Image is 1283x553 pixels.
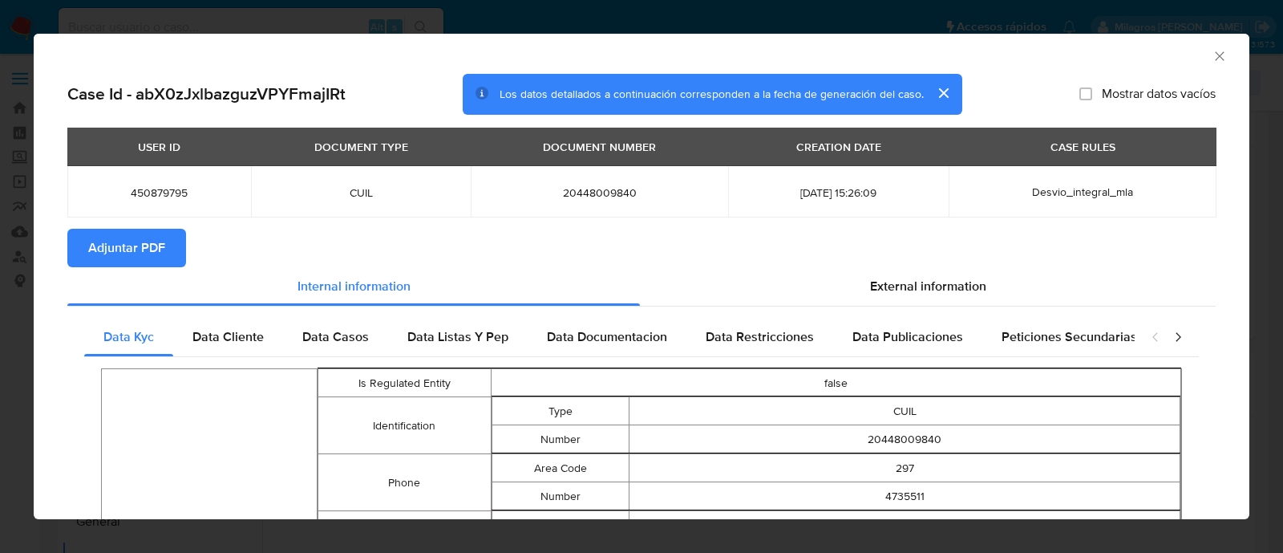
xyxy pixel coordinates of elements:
[1041,133,1125,161] div: CASE RULES
[87,185,232,200] span: 450879795
[318,454,491,511] td: Phone
[67,267,1216,306] div: Detailed info
[302,327,369,346] span: Data Casos
[1032,184,1133,200] span: Desvio_integral_mla
[88,230,165,266] span: Adjuntar PDF
[492,397,629,425] td: Type
[1102,86,1216,102] span: Mostrar datos vacíos
[547,327,667,346] span: Data Documentacion
[34,34,1249,519] div: closure-recommendation-modal
[1212,48,1226,63] button: Cerrar ventana
[84,318,1135,356] div: Detailed internal info
[870,277,986,295] span: External information
[103,327,154,346] span: Data Kyc
[629,454,1180,482] td: 297
[924,74,962,112] button: cerrar
[629,425,1180,453] td: 20448009840
[706,327,814,346] span: Data Restricciones
[492,511,629,539] td: Type
[629,511,1180,539] td: DNI
[67,229,186,267] button: Adjuntar PDF
[787,133,891,161] div: CREATION DATE
[492,482,629,510] td: Number
[747,185,929,200] span: [DATE] 15:26:09
[192,327,264,346] span: Data Cliente
[491,369,1181,397] td: false
[629,482,1180,510] td: 4735511
[297,277,411,295] span: Internal information
[533,133,666,161] div: DOCUMENT NUMBER
[500,86,924,102] span: Los datos detallados a continuación corresponden a la fecha de generación del caso.
[305,133,418,161] div: DOCUMENT TYPE
[629,397,1180,425] td: CUIL
[67,83,346,104] h2: Case Id - abX0zJxlbazguzVPYFmajIRt
[492,425,629,453] td: Number
[1002,327,1137,346] span: Peticiones Secundarias
[270,185,452,200] span: CUIL
[128,133,190,161] div: USER ID
[318,397,491,454] td: Identification
[492,454,629,482] td: Area Code
[1079,87,1092,100] input: Mostrar datos vacíos
[490,185,709,200] span: 20448009840
[318,369,491,397] td: Is Regulated Entity
[407,327,508,346] span: Data Listas Y Pep
[852,327,963,346] span: Data Publicaciones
